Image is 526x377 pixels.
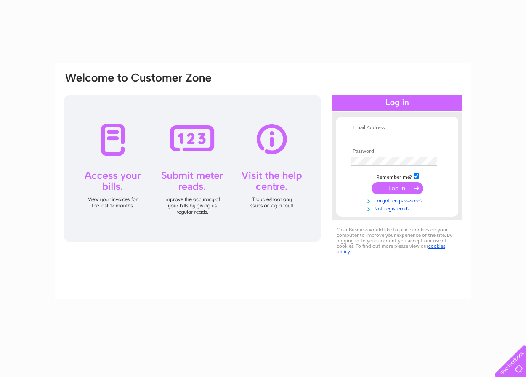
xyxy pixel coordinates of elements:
[351,196,446,204] a: Forgotten password?
[337,243,445,255] a: cookies policy
[348,149,446,154] th: Password:
[348,172,446,181] td: Remember me?
[348,125,446,131] th: Email Address:
[372,182,423,194] input: Submit
[332,223,462,259] div: Clear Business would like to place cookies on your computer to improve your experience of the sit...
[351,204,446,212] a: Not registered?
